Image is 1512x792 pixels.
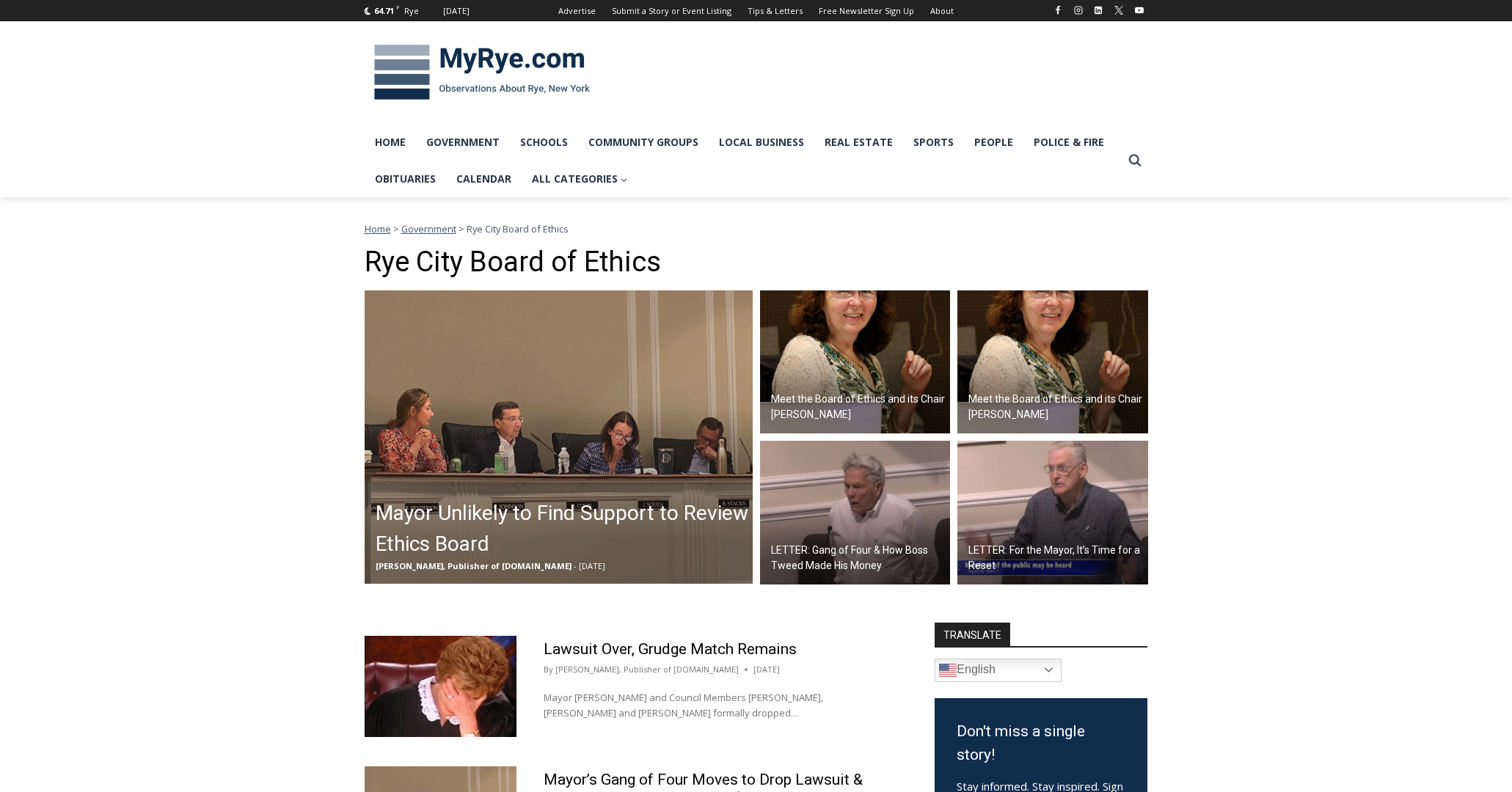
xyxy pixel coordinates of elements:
[814,124,903,161] a: Real Estate
[1131,1,1148,19] a: YouTube
[935,659,1062,682] a: English
[574,560,577,571] span: -
[365,161,446,197] a: Obituaries
[771,392,947,422] h2: Meet the Board of Ethics and its Chair [PERSON_NAME]
[459,222,464,235] span: >
[968,392,1144,422] h2: Meet the Board of Ethics and its Chair [PERSON_NAME]
[401,222,456,235] a: Government
[376,560,571,571] span: [PERSON_NAME], Publisher of [DOMAIN_NAME]
[532,171,628,187] span: All Categories
[510,124,578,161] a: Schools
[957,720,1125,766] h3: Don't miss a single story!
[404,4,419,18] div: Rye
[467,222,569,235] span: Rye City Board of Ethics
[1070,1,1087,19] a: Instagram
[579,560,605,571] span: [DATE]
[709,124,814,161] a: Local Business
[544,640,797,658] a: Lawsuit Over, Grudge Match Remains
[1122,147,1148,174] button: View Search Form
[760,290,951,434] a: Meet the Board of Ethics and its Chair [PERSON_NAME]
[968,543,1144,573] h2: LETTER: For the Mayor, It’s Time for a Reset
[365,290,753,584] img: (PHOTO: The "Gang of Four" Councilwoman Carolina Johnson, Mayor Josh Cohn, Councilwoman Julie Sou...
[1049,1,1067,19] a: Facebook
[578,124,709,161] a: Community Groups
[771,543,947,573] h2: LETTER: Gang of Four & How Boss Tweed Made His Money
[1023,124,1114,161] a: Police & Fire
[365,636,516,737] img: Judge Judy face palm gif 5PW
[935,623,1010,646] strong: TRANSLATE
[376,498,749,560] h2: Mayor Unlikely to Find Support to Review Ethics Board
[903,124,964,161] a: Sports
[396,3,400,11] span: F
[544,663,553,676] span: By
[365,34,599,111] img: MyRye.com
[964,124,1023,161] a: People
[555,664,739,675] a: [PERSON_NAME], Publisher of [DOMAIN_NAME]
[443,4,470,18] div: [DATE]
[1089,1,1107,19] a: Linkedin
[365,221,1148,236] nav: Breadcrumbs
[365,124,1122,198] nav: Primary Navigation
[365,222,391,235] a: Home
[760,441,951,584] a: LETTER: Gang of Four & How Boss Tweed Made His Money
[365,290,753,584] a: Mayor Unlikely to Find Support to Review Ethics Board [PERSON_NAME], Publisher of [DOMAIN_NAME] -...
[760,441,951,584] img: (PHOTO: Former Councilmember Gerry Seitz addressing the Rye City Council on Wednesday, June 14, 2...
[365,246,1148,279] h1: Rye City Board of Ethics
[365,124,416,161] a: Home
[957,290,1148,434] img: (PHOTO: Board of Ethics Chair Beth Griffin Matthews. Contributed.)
[1110,1,1128,19] a: X
[374,5,394,16] span: 64.71
[957,441,1148,584] a: LETTER: For the Mayor, It’s Time for a Reset
[957,441,1148,584] img: (PHOTO: Jono Peters speaking at the Rye City Council meeting on June 14, 2023.)
[416,124,510,161] a: Government
[522,161,638,197] a: All Categories
[753,663,780,676] time: [DATE]
[544,690,869,721] p: Mayor [PERSON_NAME] and Council Members [PERSON_NAME], [PERSON_NAME] and [PERSON_NAME] formally d...
[957,290,1148,434] a: Meet the Board of Ethics and its Chair [PERSON_NAME]
[393,222,399,235] span: >
[939,661,957,679] img: en
[760,290,951,434] img: (PHOTO: Board of Ethics Chair Beth Griffin Matthews. Contributed.)
[446,161,522,197] a: Calendar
